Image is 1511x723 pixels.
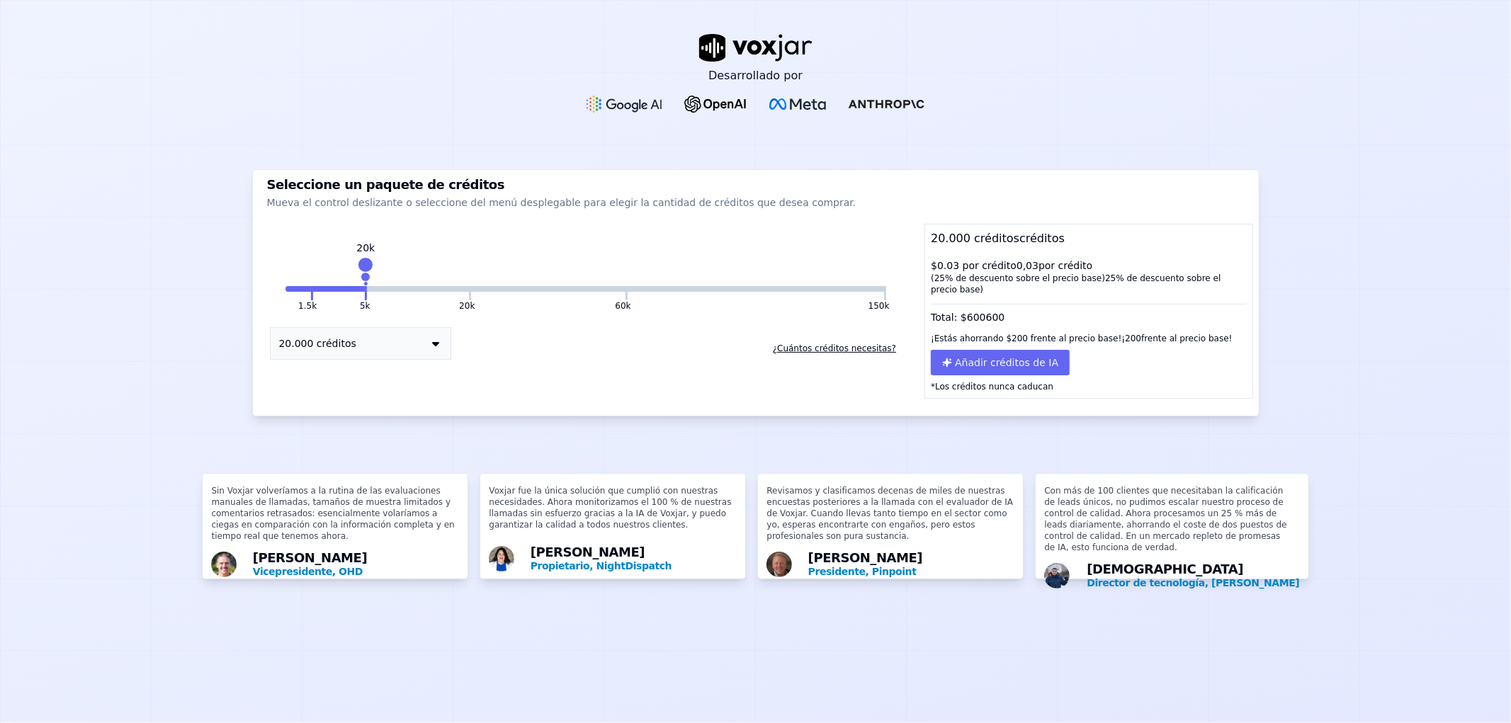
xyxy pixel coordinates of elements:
[459,300,475,312] button: 20k
[1017,260,1039,271] font: 0,03
[931,382,1053,392] font: *Los créditos nunca caducan
[868,300,890,312] button: 150k
[253,566,363,577] font: Vicepresidente, OHD
[531,545,645,559] font: [PERSON_NAME]
[253,550,368,565] font: [PERSON_NAME]
[1044,563,1070,588] img: Avatar
[360,301,370,311] font: 5k
[699,34,813,62] img: logotipo de voxjar
[931,260,1017,271] font: $0.03 por crédito
[313,286,364,292] button: 5k
[298,300,317,312] button: 1.5k
[868,301,890,311] font: 150k
[931,312,986,323] font: Total: $600
[270,327,451,360] button: 20.000 créditos
[489,546,514,571] img: Avatar
[298,301,317,311] font: 1.5k
[769,98,825,110] img: Meta Logotipo
[267,197,856,208] font: Mueva el control deslizante o seleccione del menú desplegable para elegir la cantidad de créditos...
[1121,334,1141,343] font: ¡200
[267,177,505,192] font: Seleccione un paquete de créditos
[931,273,1221,295] font: % de descuento sobre el precio base)
[773,343,896,353] font: ¿Cuántos créditos necesitas?
[285,286,311,292] button: 1.5k
[459,301,475,311] font: 20k
[931,232,1019,245] font: 20.000 créditos
[360,300,370,312] button: 5k
[766,486,1013,541] font: Revisamos y clasificamos decenas de miles de nuestras encuestas posteriores a la llamada con el e...
[1087,577,1299,588] font: Director de tecnología, [PERSON_NAME]
[587,96,662,113] img: Logotipo de Google Gemini
[931,334,1121,343] font: ¡Estás ahorrando $200 frente al precio base!
[808,566,917,577] font: Presidente, Pinpoint
[1019,232,1065,245] font: créditos
[684,96,747,113] img: Logotipo de OpenAI
[471,286,625,292] button: 60k
[628,286,884,292] button: 150k
[1087,562,1243,576] font: [DEMOGRAPHIC_DATA]
[986,312,1005,323] font: 600
[955,357,1058,368] font: Añadir créditos de IA
[489,486,731,530] font: Voxjar fue la única solución que cumplió con nuestras necesidades. Ahora monitorizamos el 100 % d...
[767,337,902,360] button: ¿Cuántos créditos necesitas?
[708,69,803,82] font: Desarrollado por
[531,560,672,571] font: Propietario, NightDispatch
[1105,273,1116,283] font: 25
[356,242,375,254] font: 20k
[766,552,792,577] img: Avatar
[1039,260,1092,271] font: por crédito
[211,486,454,541] font: Sin Voxjar volveríamos a la rutina de las evaluaciones manuales de llamadas, tamaños de muestra l...
[808,550,923,565] font: [PERSON_NAME]
[211,552,237,577] img: Avatar
[367,286,470,292] button: 20k
[615,301,630,311] font: 60k
[931,273,1105,283] font: (25% de descuento sobre el precio base)
[1141,334,1232,343] font: frente al precio base!
[615,300,630,312] button: 60k
[279,338,356,349] font: 20.000 créditos
[1044,486,1286,552] font: Con más de 100 clientes que necesitaban la calificación de leads únicos, no pudimos escalar nuest...
[931,350,1070,375] button: Añadir créditos de IA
